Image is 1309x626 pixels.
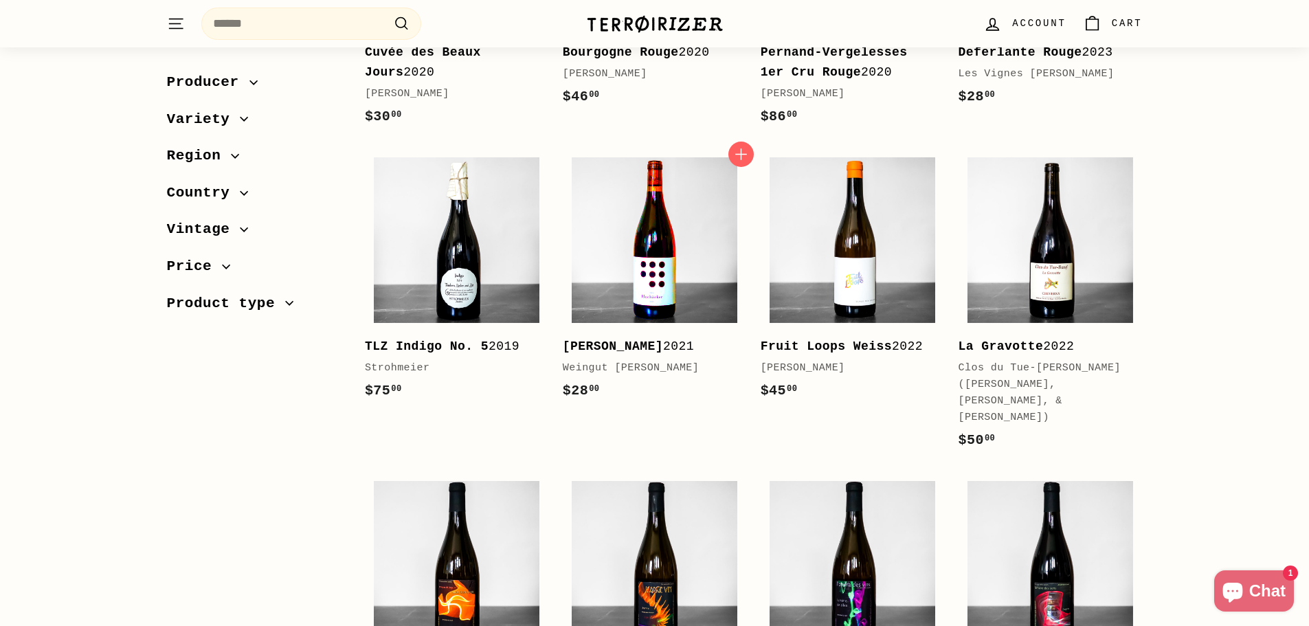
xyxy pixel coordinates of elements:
[365,45,481,79] b: Cuvée des Beaux Jours
[959,43,1129,63] div: 2023
[959,66,1129,82] div: Les Vignes [PERSON_NAME]
[365,383,402,399] span: $75
[985,90,995,100] sup: 00
[1075,3,1151,44] a: Cart
[563,148,747,416] a: [PERSON_NAME]2021Weingut [PERSON_NAME]
[985,434,995,443] sup: 00
[167,214,343,251] button: Vintage
[1210,570,1298,615] inbox-online-store-chat: Shopify online store chat
[167,289,343,326] button: Product type
[391,384,401,394] sup: 00
[365,339,489,353] b: TLZ Indigo No. 5
[167,218,240,241] span: Vintage
[167,71,249,94] span: Producer
[1012,16,1066,31] span: Account
[761,45,908,79] b: Pernand-Vergelesses 1er Cru Rouge
[761,148,945,416] a: Fruit Loops Weiss2022[PERSON_NAME]
[167,141,343,178] button: Region
[787,384,797,394] sup: 00
[761,43,931,82] div: 2020
[959,337,1129,357] div: 2022
[167,178,343,215] button: Country
[365,148,549,416] a: TLZ Indigo No. 52019Strohmeier
[589,90,599,100] sup: 00
[761,383,798,399] span: $45
[563,383,600,399] span: $28
[391,110,401,120] sup: 00
[167,104,343,142] button: Variety
[959,148,1143,465] a: La Gravotte2022Clos du Tue-[PERSON_NAME] ([PERSON_NAME], [PERSON_NAME], & [PERSON_NAME])
[365,337,535,357] div: 2019
[787,110,797,120] sup: 00
[761,109,798,124] span: $86
[365,86,535,102] div: [PERSON_NAME]
[761,337,931,357] div: 2022
[975,3,1074,44] a: Account
[563,43,733,63] div: 2020
[167,251,343,289] button: Price
[959,339,1044,353] b: La Gravotte
[563,339,663,353] b: [PERSON_NAME]
[959,45,1082,59] b: Deferlante Rouge
[365,43,535,82] div: 2020
[365,360,535,377] div: Strohmeier
[761,360,931,377] div: [PERSON_NAME]
[563,89,600,104] span: $46
[167,144,232,168] span: Region
[959,89,996,104] span: $28
[365,109,402,124] span: $30
[563,337,733,357] div: 2021
[959,360,1129,426] div: Clos du Tue-[PERSON_NAME] ([PERSON_NAME], [PERSON_NAME], & [PERSON_NAME])
[563,360,733,377] div: Weingut [PERSON_NAME]
[563,45,679,59] b: Bourgogne Rouge
[1112,16,1143,31] span: Cart
[761,339,892,353] b: Fruit Loops Weiss
[167,67,343,104] button: Producer
[167,108,240,131] span: Variety
[563,66,733,82] div: [PERSON_NAME]
[959,432,996,448] span: $50
[167,292,286,315] span: Product type
[167,181,240,205] span: Country
[761,86,931,102] div: [PERSON_NAME]
[589,384,599,394] sup: 00
[167,255,223,278] span: Price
